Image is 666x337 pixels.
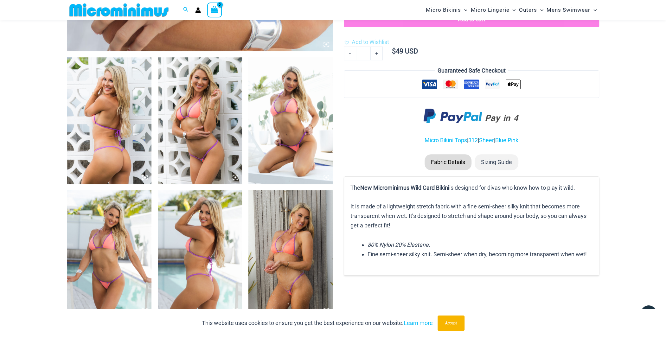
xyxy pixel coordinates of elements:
a: - [344,47,356,60]
p: The is designed for divas who know how to play it wild. It is made of a lightweight stretch fabri... [350,183,592,230]
input: Product quantity [356,47,371,60]
img: Wild Card Neon Bliss 312 Top 457 Micro 02 [67,57,151,184]
li: Sizing Guide [475,154,518,170]
img: Wild Card Neon Bliss 312 Top 457 Micro 06 [248,190,333,317]
a: Blue [495,137,506,143]
a: Sheer [479,137,494,143]
button: Accept [438,315,464,331]
span: Micro Lingerie [471,2,509,18]
span: $ [392,47,396,55]
li: Fine semi-sheer silky knit. Semi-sheer when dry, becoming more transparent when wet! [368,250,592,259]
span: Menu Toggle [509,2,516,18]
a: Pink [508,137,518,143]
span: Micro Bikinis [426,2,461,18]
a: 312 [468,137,478,143]
a: Micro Bikini Tops [425,137,467,143]
a: Account icon link [195,7,201,13]
span: Add to Wishlist [352,39,389,45]
img: MM SHOP LOGO FLAT [67,3,171,17]
a: Add to Wishlist [344,37,389,47]
p: | | | [344,136,599,145]
nav: Site Navigation [423,1,599,19]
img: Wild Card Neon Bliss 312 Top 457 Micro 01 [158,57,242,184]
a: Search icon link [183,6,189,14]
img: Wild Card Neon Bliss 312 Top 449 Thong 01 [67,190,151,317]
span: Menu Toggle [461,2,467,18]
legend: Guaranteed Safe Checkout [435,66,508,75]
a: Micro LingerieMenu ToggleMenu Toggle [469,2,517,18]
a: Learn more [404,320,433,326]
a: Micro BikinisMenu ToggleMenu Toggle [424,2,469,18]
b: New Microminimus Wild Card Bikini [360,184,449,191]
a: OutersMenu ToggleMenu Toggle [517,2,545,18]
img: Wild Card Neon Bliss 312 Top 449 Thong 06 [248,57,333,184]
span: Menu Toggle [537,2,543,18]
bdi: 49 USD [392,47,418,55]
a: + [371,47,383,60]
li: Fabric Details [425,154,471,170]
span: Mens Swimwear [547,2,590,18]
a: Mens SwimwearMenu ToggleMenu Toggle [545,2,598,18]
span: Outers [519,2,537,18]
p: This website uses cookies to ensure you get the best experience on our website. [202,318,433,328]
img: Wild Card Neon Bliss 312 Top 449 Thong 02 [158,190,242,317]
a: View Shopping Cart, empty [207,3,222,17]
em: 80% Nylon 20% Elastane. [368,241,430,248]
span: Menu Toggle [590,2,597,18]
